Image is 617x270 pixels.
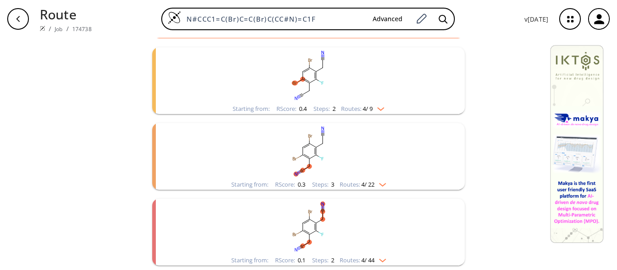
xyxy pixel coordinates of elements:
span: 2 [330,256,334,264]
li: / [66,24,69,33]
div: Steps : [312,182,334,188]
li: / [49,24,51,33]
img: Banner [550,45,603,243]
div: Routes: [341,106,384,112]
div: Starting from: [231,182,268,188]
span: 4 / 44 [361,257,374,263]
img: Down [374,179,386,187]
button: Advanced [365,11,410,27]
svg: N#CCc1c(Br)cc(Br)c(CC#N)c1F [191,47,426,104]
div: Steps : [313,106,336,112]
div: Starting from: [231,257,268,263]
div: RScore : [275,182,305,188]
span: 4 / 9 [363,106,373,112]
div: Routes: [340,257,386,263]
span: 2 [331,105,336,113]
span: 3 [330,180,334,188]
div: Starting from: [233,106,270,112]
input: Enter SMILES [181,14,365,23]
p: v [DATE] [524,14,548,24]
div: RScore : [275,257,305,263]
img: Logo Spaya [168,11,181,24]
svg: N#CCc1c(Br)cc(Br)c(CC#N)c1F [191,123,426,179]
div: Steps : [312,257,334,263]
span: 0.3 [296,180,305,188]
div: Routes: [340,182,386,188]
span: 4 / 22 [361,182,374,188]
svg: N#CCc1c(Br)cc(Br)c(CC#N)c1F [191,199,426,255]
span: 0.4 [298,105,307,113]
span: 0.1 [296,256,305,264]
div: RScore : [276,106,307,112]
a: 174738 [72,25,92,33]
img: Spaya logo [40,26,45,31]
img: Down [373,104,384,111]
a: Job [55,25,62,33]
img: Down [374,255,386,262]
p: Route [40,5,92,24]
